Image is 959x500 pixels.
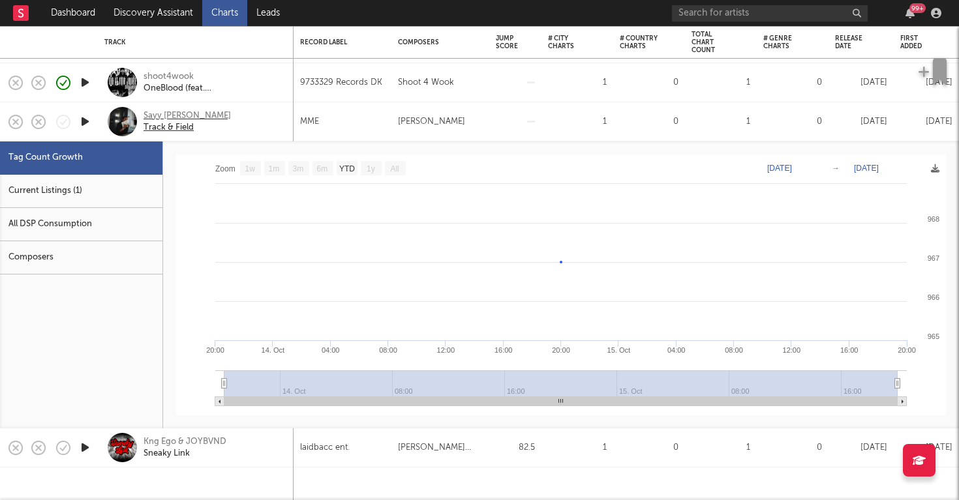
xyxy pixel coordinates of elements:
div: [DATE] [900,114,952,130]
div: 1 [548,75,607,91]
text: 1y [367,164,375,173]
div: 9733329 Records DK [300,75,382,91]
div: [PERSON_NAME] [PERSON_NAME] [398,440,483,456]
div: [DATE] [835,114,887,130]
div: Record Label [300,38,378,46]
div: First Added [900,35,933,50]
div: 82.5 [496,440,535,456]
text: 12:00 [437,346,455,354]
div: 1 [692,114,750,130]
div: Total Chart Count [692,31,731,54]
text: → [832,164,840,173]
text: 16:00 [840,346,859,354]
a: Sayy [PERSON_NAME]Track & Field [144,110,231,134]
div: 0 [763,75,822,91]
div: Kng Ego & JOYBVND [144,436,226,448]
text: 08:00 [379,346,397,354]
text: 3m [293,164,304,173]
div: 99 + [909,3,926,13]
div: 0 [620,440,678,456]
text: 6m [317,164,328,173]
text: 04:00 [322,346,340,354]
text: 12:00 [783,346,801,354]
text: Zoom [215,164,236,173]
div: 1 [548,114,607,130]
div: OneBlood (feat. [GEOGRAPHIC_DATA]) [144,83,284,95]
div: 0 [620,114,678,130]
div: laidbacc ent. [300,440,350,456]
div: 0 [620,75,678,91]
div: Sayy [PERSON_NAME] [144,110,231,122]
text: 08:00 [725,346,743,354]
text: YTD [339,164,355,173]
div: Shoot 4 Wook [398,75,454,91]
div: shoot4wook [144,71,284,83]
text: 20:00 [898,346,916,354]
text: [DATE] [767,164,792,173]
text: All [390,164,399,173]
div: # City Charts [548,35,587,50]
text: 1m [269,164,280,173]
a: shoot4wookOneBlood (feat. [GEOGRAPHIC_DATA]) [144,71,284,95]
text: 965 [928,332,939,340]
text: 1w [245,164,256,173]
text: 16:00 [495,346,513,354]
input: Search for artists [672,5,868,22]
text: 966 [928,293,939,301]
div: [PERSON_NAME] [398,114,465,130]
div: 1 [692,440,750,456]
text: 15. Oct [607,346,630,354]
div: Composers [398,38,476,46]
div: # Genre Charts [763,35,802,50]
div: 1 [692,75,750,91]
div: Sneaky Link [144,448,226,460]
div: [DATE] [835,440,887,456]
a: Kng Ego & JOYBVNDSneaky Link [144,436,226,460]
text: 20:00 [206,346,224,354]
div: [DATE] [900,75,952,91]
div: [DATE] [900,440,952,456]
text: 968 [928,215,939,223]
button: 99+ [906,8,915,18]
text: 04:00 [667,346,686,354]
div: # Country Charts [620,35,659,50]
text: 20:00 [552,346,570,354]
div: Track [104,38,281,46]
div: 0 [763,114,822,130]
div: Release Date [835,35,868,50]
div: Track & Field [144,122,231,134]
text: [DATE] [854,164,879,173]
div: 1 [548,440,607,456]
div: MME [300,114,319,130]
div: [DATE] [835,75,887,91]
text: 14. Oct [262,346,284,354]
div: 0 [763,440,822,456]
text: 967 [928,254,939,262]
div: Jump Score [496,35,518,50]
